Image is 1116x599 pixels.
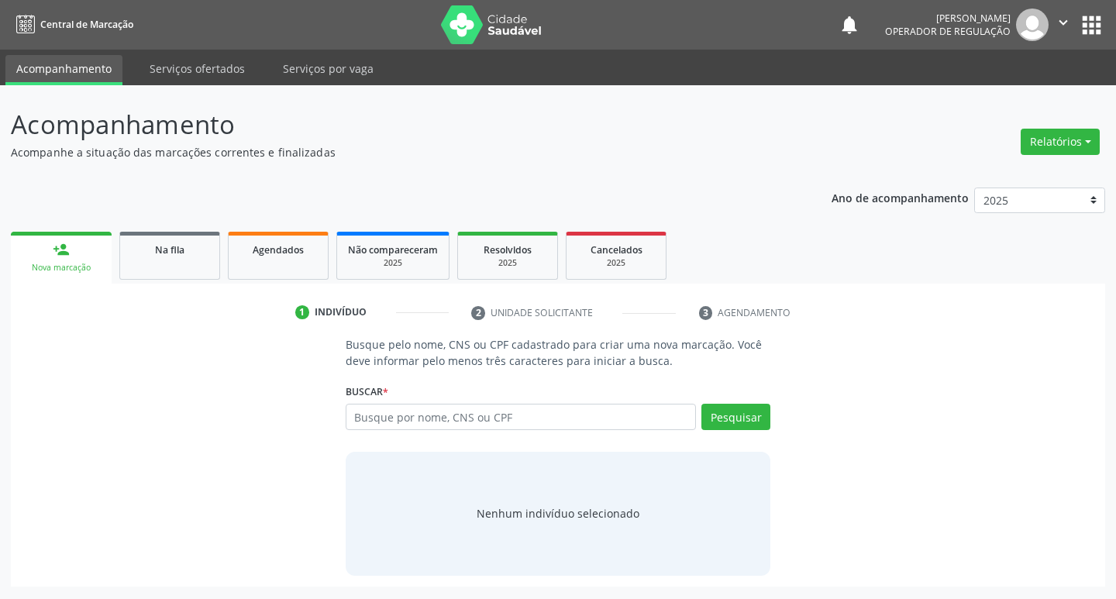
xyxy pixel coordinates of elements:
[253,243,304,256] span: Agendados
[1078,12,1105,39] button: apps
[348,243,438,256] span: Não compareceram
[11,12,133,37] a: Central de Marcação
[839,14,860,36] button: notifications
[315,305,367,319] div: Indivíduo
[484,243,532,256] span: Resolvidos
[577,257,655,269] div: 2025
[701,404,770,430] button: Pesquisar
[885,12,1011,25] div: [PERSON_NAME]
[11,144,777,160] p: Acompanhe a situação das marcações correntes e finalizadas
[272,55,384,82] a: Serviços por vaga
[1055,14,1072,31] i: 
[5,55,122,85] a: Acompanhamento
[1021,129,1100,155] button: Relatórios
[22,262,101,274] div: Nova marcação
[885,25,1011,38] span: Operador de regulação
[139,55,256,82] a: Serviços ofertados
[53,241,70,258] div: person_add
[832,188,969,207] p: Ano de acompanhamento
[477,505,639,522] div: Nenhum indivíduo selecionado
[1016,9,1049,41] img: img
[591,243,642,256] span: Cancelados
[1049,9,1078,41] button: 
[346,336,771,369] p: Busque pelo nome, CNS ou CPF cadastrado para criar uma nova marcação. Você deve informar pelo men...
[469,257,546,269] div: 2025
[11,105,777,144] p: Acompanhamento
[348,257,438,269] div: 2025
[155,243,184,256] span: Na fila
[346,404,697,430] input: Busque por nome, CNS ou CPF
[295,305,309,319] div: 1
[346,380,388,404] label: Buscar
[40,18,133,31] span: Central de Marcação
